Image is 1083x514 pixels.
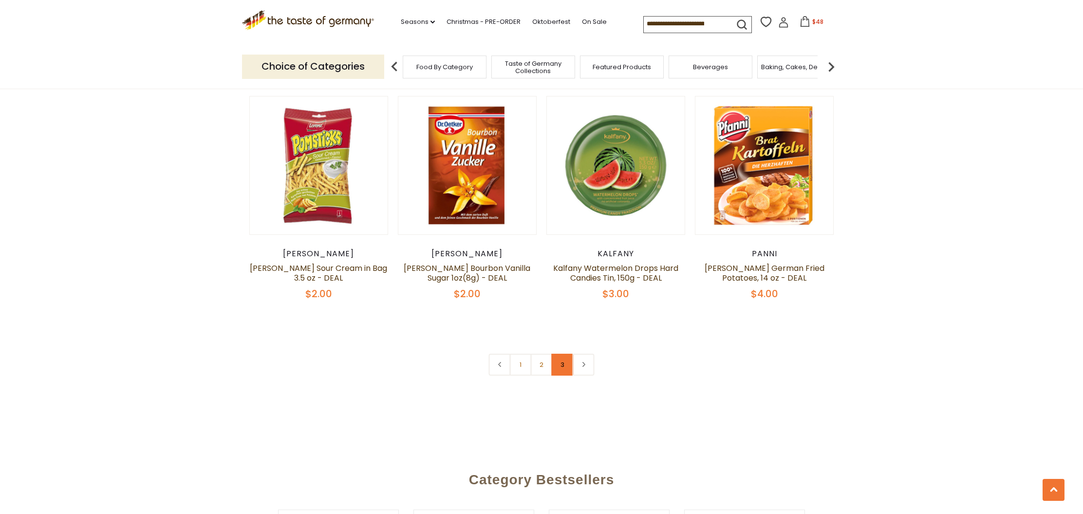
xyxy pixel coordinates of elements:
[695,96,833,234] img: Pfanni Bratkartoffeln German Fried Potatoes, 14 oz - DEAL
[751,287,778,301] span: $4.00
[531,354,553,376] a: 2
[547,96,685,234] img: Kalfany Watermelon Drops Hard Candies Tin, 150g - DEAL
[416,63,473,71] a: Food By Category
[203,457,880,497] div: Category Bestsellers
[249,249,388,259] div: [PERSON_NAME]
[546,249,685,259] div: Kalfany
[695,249,834,259] div: Panni
[404,263,530,284] a: [PERSON_NAME] Bourbon Vanilla Sugar 1oz(8g) - DEAL
[447,17,521,27] a: Christmas - PRE-ORDER
[242,55,384,78] p: Choice of Categories
[791,16,832,31] button: $48
[761,63,837,71] a: Baking, Cakes, Desserts
[553,263,678,284] a: Kalfany Watermelon Drops Hard Candies Tin, 150g - DEAL
[454,287,481,301] span: $2.00
[250,263,387,284] a: [PERSON_NAME] Sour Cream in Bag 3.5 oz - DEAL
[812,18,823,26] span: $48
[385,57,404,76] img: previous arrow
[305,287,332,301] span: $2.00
[398,96,536,234] img: Dr. Oetker Bourbon Vanilla Sugar 1oz(8g) - DEAL
[250,96,388,234] img: Lorenz Pomsticks Sour Cream in Bag 3.5 oz - DEAL
[602,287,629,301] span: $3.00
[494,60,572,75] a: Taste of Germany Collections
[532,17,570,27] a: Oktoberfest
[510,354,532,376] a: 1
[582,17,607,27] a: On Sale
[593,63,651,71] a: Featured Products
[552,354,574,376] a: 3
[822,57,841,76] img: next arrow
[705,263,824,284] a: [PERSON_NAME] German Fried Potatoes, 14 oz - DEAL
[398,249,537,259] div: [PERSON_NAME]
[401,17,435,27] a: Seasons
[693,63,728,71] a: Beverages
